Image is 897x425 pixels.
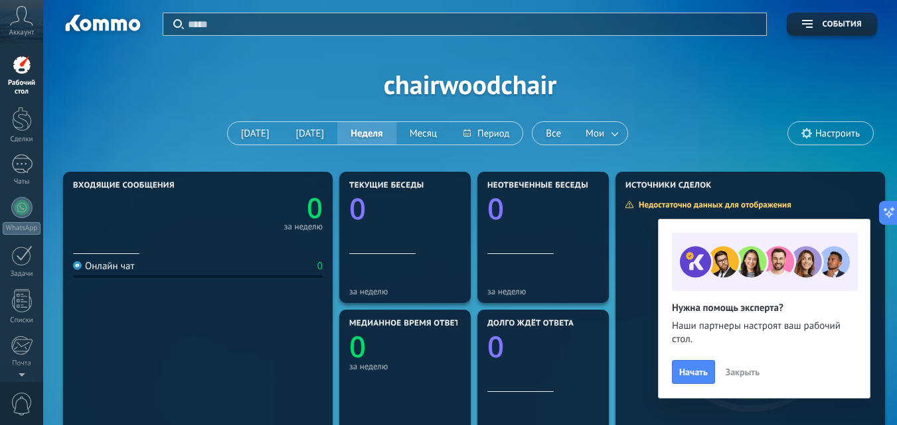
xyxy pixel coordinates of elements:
[349,361,461,371] div: за неделю
[487,286,599,296] div: за неделю
[73,260,134,273] div: Онлайн чат
[3,359,41,368] div: Почта
[574,122,627,145] button: Мои
[720,362,766,382] button: Закрыть
[726,367,760,377] span: Закрыть
[672,302,856,314] h2: Нужна помощь эксперта?
[625,199,801,210] div: Недостаточно данных для отображения
[3,135,41,144] div: Сделки
[349,181,424,190] span: Текущие беседы
[337,122,396,145] button: Неделя
[3,178,41,186] div: Чаты
[3,270,41,278] div: Задачи
[532,122,574,145] button: Все
[787,13,877,36] button: События
[349,286,461,296] div: за неделю
[349,326,366,366] text: 0
[282,122,337,145] button: [DATE]
[679,367,708,377] span: Начать
[487,188,504,228] text: 0
[73,261,82,270] img: Онлайн чат
[823,20,862,29] span: События
[3,222,41,235] div: WhatsApp
[9,29,35,37] span: Аккаунт
[450,122,523,145] button: Период
[487,326,504,366] text: 0
[672,320,856,346] span: Наши партнеры настроят ваш рабочий стол.
[396,122,450,145] button: Месяц
[307,189,323,227] text: 0
[349,188,366,228] text: 0
[487,181,588,190] span: Неотвеченные беседы
[228,122,283,145] button: [DATE]
[317,260,323,273] div: 0
[73,181,175,190] span: Входящие сообщения
[3,79,41,96] div: Рабочий стол
[284,223,323,230] div: за неделю
[487,319,574,328] span: Долго ждёт ответа
[198,189,323,227] a: 0
[349,319,465,328] span: Медианное время ответа
[583,125,607,143] span: Мои
[625,181,712,190] span: Источники сделок
[672,360,715,384] button: Начать
[3,316,41,325] div: Списки
[815,128,860,139] span: Настроить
